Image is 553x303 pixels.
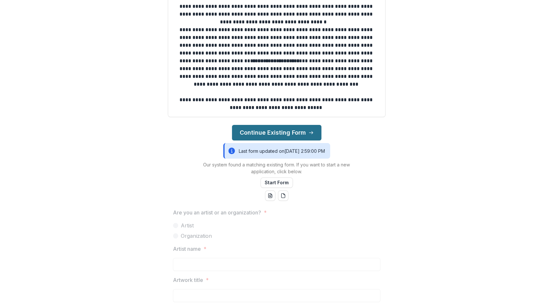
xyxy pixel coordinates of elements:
span: Organization [181,232,212,240]
p: Artwork title [173,276,203,284]
div: Last form updated on [DATE] 2:59:00 PM [223,143,330,159]
button: pdf-download [278,190,288,201]
p: Are you an artist or an organization? [173,209,261,216]
span: Artist [181,222,194,229]
button: Start Form [260,177,293,188]
button: word-download [265,190,275,201]
p: Artist name [173,245,201,253]
button: Continue Existing Form [232,125,321,140]
p: Our system found a matching existing form. If you want to start a new application, click below. [196,161,358,175]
